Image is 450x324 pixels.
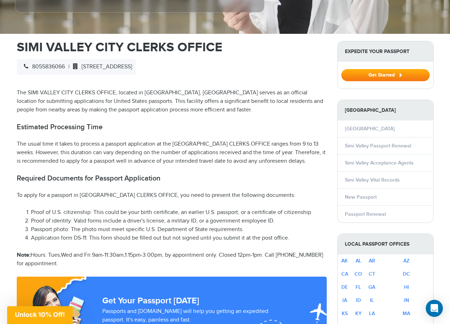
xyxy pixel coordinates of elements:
a: CT [369,271,375,277]
span: Unlock 10% Off! [15,311,65,318]
button: Get Started [341,69,430,81]
a: AL [356,258,361,264]
span: [STREET_ADDRESS] [69,63,132,70]
a: GA [368,284,375,290]
div: | [17,59,136,75]
a: DE [341,284,348,290]
a: CO [355,271,362,277]
li: Application form DS-11: This form should be filled out but not signed until you submit it at the ... [31,234,327,242]
a: AK [341,258,348,264]
a: Get Started [341,72,430,78]
a: HI [404,284,409,290]
a: IA [342,297,347,303]
p: To apply for a passport in [GEOGRAPHIC_DATA] CLERKS OFFICE, you need to present the following doc... [17,191,327,200]
a: MA [403,310,410,317]
a: AR [369,258,375,264]
a: Simi Valley Acceptance Agents [345,160,414,166]
p: Hours: Tues,Wed and Fri 9am-11:30am,1:15pm-3:00pm, by appointment only. Closed 12pm-1pm. Call [PH... [17,251,327,268]
p: The SIMI VALLEY CITY CLERKS OFFICE, located in [GEOGRAPHIC_DATA], [GEOGRAPHIC_DATA] serves as an ... [17,89,327,114]
li: Passport photo: The photo must meet specific U.S. Department of State requirements. [31,225,327,234]
strong: Get Your Passport [DATE] [102,296,199,306]
a: AZ [403,258,409,264]
a: LA [369,310,375,317]
a: [GEOGRAPHIC_DATA] [345,126,395,132]
a: DC [403,271,410,277]
a: CA [341,271,348,277]
a: Simi Valley Vital Records [345,177,400,183]
a: IL [370,297,374,303]
li: Proof of U.S. citizenship: This could be your birth certificate, an earlier U.S. passport, or a c... [31,208,327,217]
div: Open Intercom Messenger [426,300,443,317]
h2: Required Documents for Passport Application [17,174,327,183]
a: KS [342,310,348,317]
strong: Local Passport Offices [338,234,433,254]
li: Proof of identity: Valid forms include a driver's license, a military ID, or a government employe... [31,217,327,225]
h1: SIMI VALLEY CITY CLERKS OFFICE [17,41,327,54]
a: New Passport [345,194,377,200]
a: Simi Valley Passport Renewal [345,143,411,149]
p: The usual time it takes to process a passport application at the [GEOGRAPHIC_DATA] CLERKS OFFICE ... [17,140,327,166]
a: IN [404,297,409,303]
a: ID [356,297,361,303]
h2: Estimated Processing Time [17,123,327,131]
div: Unlock 10% Off! [7,306,73,324]
a: KY [355,310,362,317]
a: Passport Renewal [345,211,386,217]
span: 8055836066 [20,63,65,70]
strong: [GEOGRAPHIC_DATA] [338,100,433,120]
strong: Note: [17,252,31,258]
strong: Expedite Your Passport [338,41,433,62]
a: FL [356,284,361,290]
